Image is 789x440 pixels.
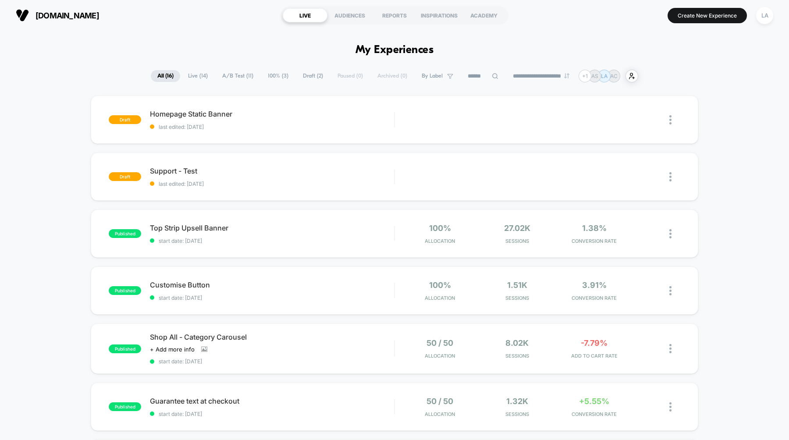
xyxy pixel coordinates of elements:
span: published [109,229,141,238]
img: close [669,344,672,353]
span: Sessions [481,411,554,417]
span: [DOMAIN_NAME] [36,11,99,20]
div: AUDIENCES [327,8,372,22]
span: draft [109,172,141,181]
div: + 1 [579,70,591,82]
span: Allocation [425,411,455,417]
span: 1.32k [506,397,528,406]
span: 100% [429,280,451,290]
img: close [669,229,672,238]
span: Draft ( 2 ) [296,70,330,82]
span: draft [109,115,141,124]
p: AC [610,73,618,79]
p: AS [591,73,598,79]
span: Support - Test [150,167,394,175]
h1: My Experiences [355,44,434,57]
span: published [109,344,141,353]
span: 27.02k [504,224,530,233]
span: last edited: [DATE] [150,124,394,130]
span: -7.79% [581,338,608,348]
img: close [669,402,672,412]
span: 8.02k [505,338,529,348]
span: start date: [DATE] [150,238,394,244]
span: Allocation [425,295,455,301]
span: start date: [DATE] [150,411,394,417]
span: last edited: [DATE] [150,181,394,187]
div: INSPIRATIONS [417,8,462,22]
span: +5.55% [579,397,609,406]
span: 100% [429,224,451,233]
img: end [564,73,569,78]
span: Shop All - Category Carousel [150,333,394,341]
span: Guarantee text at checkout [150,397,394,405]
span: By Label [422,73,443,79]
span: Sessions [481,238,554,244]
span: 100% ( 3 ) [261,70,295,82]
span: CONVERSION RATE [558,295,631,301]
span: All ( 16 ) [151,70,180,82]
span: A/B Test ( 11 ) [216,70,260,82]
span: 3.91% [582,280,607,290]
span: + Add more info [150,346,195,353]
button: [DOMAIN_NAME] [13,8,102,22]
div: REPORTS [372,8,417,22]
span: 50 / 50 [426,397,453,406]
span: start date: [DATE] [150,295,394,301]
span: Allocation [425,238,455,244]
span: CONVERSION RATE [558,411,631,417]
img: close [669,115,672,124]
span: Live ( 14 ) [181,70,214,82]
div: ACADEMY [462,8,506,22]
span: Sessions [481,353,554,359]
span: Customise Button [150,280,394,289]
span: ADD TO CART RATE [558,353,631,359]
span: 1.51k [507,280,527,290]
span: 1.38% [582,224,607,233]
button: LA [753,7,776,25]
span: Allocation [425,353,455,359]
span: Top Strip Upsell Banner [150,224,394,232]
span: CONVERSION RATE [558,238,631,244]
img: Visually logo [16,9,29,22]
span: start date: [DATE] [150,358,394,365]
div: LA [756,7,773,24]
img: close [669,172,672,181]
span: Homepage Static Banner [150,110,394,118]
span: published [109,402,141,411]
span: published [109,286,141,295]
img: close [669,286,672,295]
button: Create New Experience [668,8,747,23]
div: LIVE [283,8,327,22]
p: LA [601,73,608,79]
span: 50 / 50 [426,338,453,348]
span: Sessions [481,295,554,301]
